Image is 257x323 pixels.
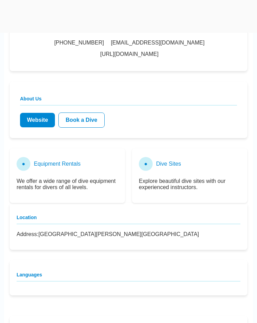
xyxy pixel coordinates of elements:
[17,231,240,237] p: [GEOGRAPHIC_DATA][PERSON_NAME][GEOGRAPHIC_DATA]
[54,40,104,46] a: [PHONE_NUMBER]
[17,215,240,224] h3: Location
[100,51,159,57] a: [URL][DOMAIN_NAME]
[17,231,38,237] strong: Address:
[20,96,237,106] h2: About Us
[139,157,153,171] div: ●
[58,112,105,128] a: Book a Dive
[156,161,181,167] h3: Dive Sites
[20,113,55,127] a: Website
[34,161,80,167] h3: Equipment Rentals
[17,157,30,171] div: ●
[17,272,240,282] h3: Languages
[139,178,240,190] p: Explore beautiful dive sites with our experienced instructors.
[17,178,118,190] p: We offer a wide range of dive equipment rentals for divers of all levels.
[111,40,204,46] span: [EMAIL_ADDRESS][DOMAIN_NAME]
